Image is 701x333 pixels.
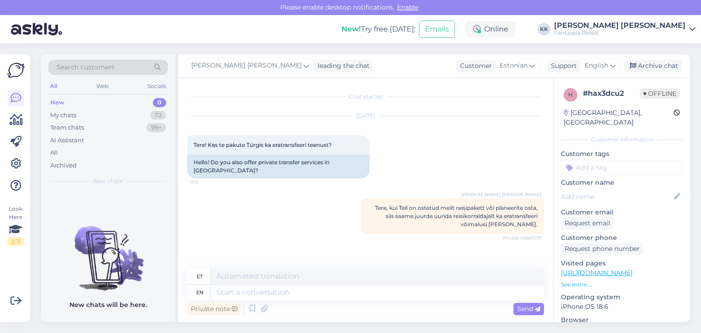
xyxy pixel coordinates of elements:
[187,93,544,101] div: Chat started
[146,123,166,132] div: 99+
[419,21,455,38] button: Emails
[561,292,683,302] p: Operating system
[561,302,683,312] p: iPhone OS 18.6
[583,88,640,99] div: # hax3dcu2
[517,305,540,313] span: Send
[191,61,302,71] span: [PERSON_NAME] [PERSON_NAME]
[561,135,683,144] div: Customer information
[561,259,683,268] p: Visited pages
[624,60,682,72] div: Archive chat
[585,61,608,71] span: English
[69,300,147,310] p: New chats will be here.
[456,61,492,71] div: Customer
[561,243,643,255] div: Request phone number
[187,303,241,315] div: Private note
[561,315,683,325] p: Browser
[538,23,550,36] div: KK
[94,177,123,185] span: New chats
[7,238,24,246] div: 2 / 3
[7,205,24,246] div: Look Here
[554,29,685,36] div: Fantaasia Reisid
[561,217,614,229] div: Request email
[194,141,332,148] span: Tere! Kas te pakute Türgis ka eratransfeeri teenust?
[50,148,58,157] div: All
[50,136,84,145] div: AI Assistant
[150,111,166,120] div: 73
[341,24,415,35] div: Try free [DATE]:
[50,123,84,132] div: Team chats
[7,62,25,79] img: Askly Logo
[94,80,110,92] div: Web
[561,161,683,174] input: Add a tag
[500,61,528,71] span: Estonian
[561,208,683,217] p: Customer email
[466,21,516,37] div: Online
[561,178,683,187] p: Customer name
[187,155,370,178] div: Hello! Do you also offer private transfer services in [GEOGRAPHIC_DATA]?
[146,80,168,92] div: Socials
[568,91,573,98] span: h
[640,88,680,99] span: Offline
[461,191,541,198] span: [PERSON_NAME] [PERSON_NAME]
[547,61,577,71] div: Support
[196,285,204,300] div: en
[50,98,64,107] div: New
[394,3,421,11] span: Enable
[50,111,76,120] div: My chats
[554,22,685,29] div: [PERSON_NAME] [PERSON_NAME]
[187,112,544,120] div: [DATE]
[561,192,672,202] input: Add name
[341,25,361,33] b: New!
[48,80,59,92] div: All
[153,98,166,107] div: 0
[197,269,203,284] div: et
[561,269,633,277] a: [URL][DOMAIN_NAME]
[561,281,683,289] p: See more ...
[50,161,77,170] div: Archived
[190,179,224,186] span: 11:11
[564,108,674,127] div: [GEOGRAPHIC_DATA], [GEOGRAPHIC_DATA]
[41,210,175,292] img: No chats
[502,234,541,241] span: Private note | 11:19
[561,233,683,243] p: Customer phone
[314,61,370,71] div: leading the chat
[554,22,696,36] a: [PERSON_NAME] [PERSON_NAME]Fantaasia Reisid
[57,62,115,72] span: Search customers
[375,204,538,228] span: Tere, kui Teil on ostetud meilt reisipakett või planeerite osta, siis saame juurde uurida reisiko...
[561,149,683,159] p: Customer tags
